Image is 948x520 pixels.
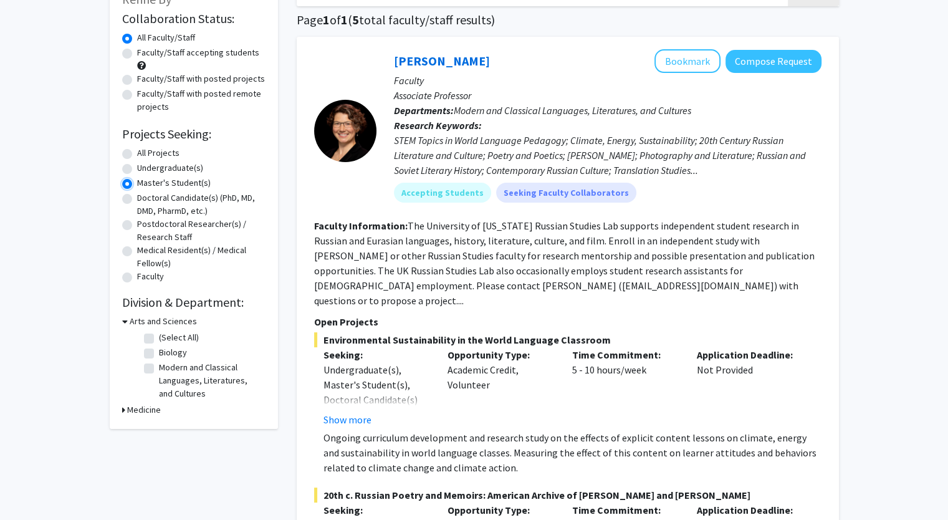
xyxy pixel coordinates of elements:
[122,127,266,142] h2: Projects Seeking:
[323,503,429,518] p: Seeking:
[394,73,821,88] p: Faculty
[137,31,195,44] label: All Faculty/Staff
[314,488,821,503] span: 20th c. Russian Poetry and Memoirs: American Archive of [PERSON_NAME] and [PERSON_NAME]
[448,503,553,518] p: Opportunity Type:
[394,88,821,103] p: Associate Professor
[323,412,371,427] button: Show more
[323,362,429,482] div: Undergraduate(s), Master's Student(s), Doctoral Candidate(s) (PhD, MD, DMD, PharmD, etc.), Postdo...
[394,119,482,132] b: Research Keywords:
[654,49,721,73] button: Add Molly Blasing to Bookmarks
[394,104,454,117] b: Departments:
[697,503,803,518] p: Application Deadline:
[122,11,266,26] h2: Collaboration Status:
[572,347,678,362] p: Time Commitment:
[137,161,203,175] label: Undergraduate(s)
[137,87,266,113] label: Faculty/Staff with posted remote projects
[352,12,359,27] span: 5
[341,12,348,27] span: 1
[159,361,262,400] label: Modern and Classical Languages, Literatures, and Cultures
[137,218,266,244] label: Postdoctoral Researcher(s) / Research Staff
[314,219,408,232] b: Faculty Information:
[137,147,180,160] label: All Projects
[127,403,161,416] h3: Medicine
[130,315,197,328] h3: Arts and Sciences
[314,219,815,307] fg-read-more: The University of [US_STATE] Russian Studies Lab supports independent student research in Russian...
[9,464,53,511] iframe: Chat
[448,347,553,362] p: Opportunity Type:
[297,12,839,27] h1: Page of ( total faculty/staff results)
[137,46,259,59] label: Faculty/Staff accepting students
[394,183,491,203] mat-chip: Accepting Students
[725,50,821,73] button: Compose Request to Molly Blasing
[159,331,199,344] label: (Select All)
[159,346,187,359] label: Biology
[394,133,821,178] div: STEM Topics in World Language Pedagogy; Climate, Energy, Sustainability; 20th Century Russian Lit...
[323,430,821,475] p: Ongoing curriculum development and research study on the effects of explicit content lessons on c...
[563,347,687,427] div: 5 - 10 hours/week
[454,104,691,117] span: Modern and Classical Languages, Literatures, and Cultures
[438,347,563,427] div: Academic Credit, Volunteer
[137,72,265,85] label: Faculty/Staff with posted projects
[697,347,803,362] p: Application Deadline:
[314,332,821,347] span: Environmental Sustainability in the World Language Classroom
[137,191,266,218] label: Doctoral Candidate(s) (PhD, MD, DMD, PharmD, etc.)
[314,314,821,329] p: Open Projects
[496,183,636,203] mat-chip: Seeking Faculty Collaborators
[323,12,330,27] span: 1
[687,347,812,427] div: Not Provided
[137,270,164,283] label: Faculty
[394,53,490,69] a: [PERSON_NAME]
[137,244,266,270] label: Medical Resident(s) / Medical Fellow(s)
[122,295,266,310] h2: Division & Department:
[323,347,429,362] p: Seeking:
[137,176,211,190] label: Master's Student(s)
[572,503,678,518] p: Time Commitment:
